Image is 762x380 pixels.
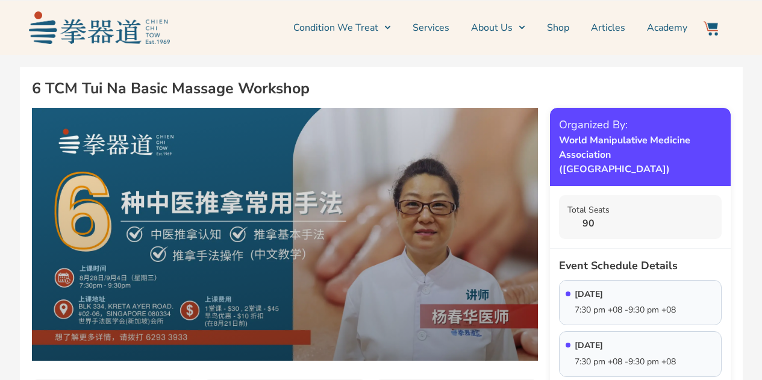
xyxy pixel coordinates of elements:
[413,13,449,43] a: Services
[575,290,603,300] p: [DATE]
[704,21,718,36] img: Website Icon-03
[547,13,569,43] a: Shop
[567,204,610,216] div: Total Seats
[559,258,722,274] div: Event Schedule Details
[559,117,722,133] div: Organized By:
[591,13,625,43] a: Articles
[647,13,687,43] a: Academy
[176,13,688,43] nav: Menu
[575,305,676,316] p: 7:30 pm +08 -9:30 pm +08
[575,341,603,351] p: [DATE]
[575,357,676,367] p: 7:30 pm +08 -9:30 pm +08
[32,79,731,99] h2: 6 TCM Tui Na Basic Massage Workshop
[559,133,722,176] strong: World Manipulative Medicine Association ([GEOGRAPHIC_DATA])
[471,13,525,43] a: About Us
[293,13,391,43] a: Condition We Treat
[567,216,610,231] strong: 90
